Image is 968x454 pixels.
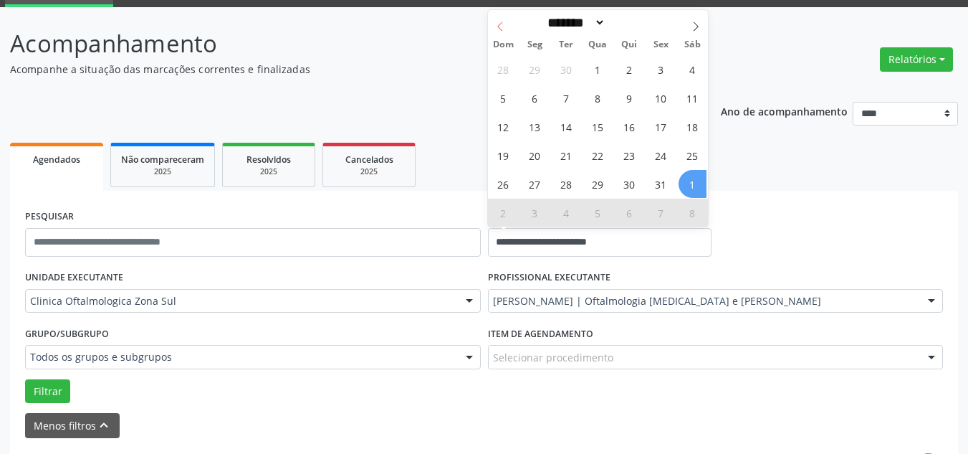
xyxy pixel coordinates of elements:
span: Outubro 20, 2025 [521,141,549,169]
div: 2025 [121,166,204,177]
span: Resolvidos [246,153,291,166]
span: Novembro 8, 2025 [679,199,706,227]
span: Outubro 10, 2025 [647,84,675,112]
span: Outubro 28, 2025 [552,170,580,198]
span: Outubro 9, 2025 [615,84,643,112]
span: Outubro 6, 2025 [521,84,549,112]
span: Outubro 7, 2025 [552,84,580,112]
span: Agendados [33,153,80,166]
span: Outubro 8, 2025 [584,84,612,112]
span: Qui [613,40,645,49]
span: Sáb [676,40,708,49]
span: Outubro 18, 2025 [679,113,706,141]
span: Novembro 3, 2025 [521,199,549,227]
span: Setembro 28, 2025 [489,55,517,83]
span: Outubro 3, 2025 [647,55,675,83]
select: Month [543,15,606,30]
span: Outubro 19, 2025 [489,141,517,169]
span: Outubro 2, 2025 [615,55,643,83]
span: Outubro 12, 2025 [489,113,517,141]
span: Clinica Oftalmologica Zona Sul [30,294,451,308]
span: Outubro 31, 2025 [647,170,675,198]
span: Outubro 22, 2025 [584,141,612,169]
span: Outubro 29, 2025 [584,170,612,198]
span: Outubro 13, 2025 [521,113,549,141]
span: Outubro 25, 2025 [679,141,706,169]
span: Outubro 11, 2025 [679,84,706,112]
span: Setembro 30, 2025 [552,55,580,83]
span: Selecionar procedimento [493,350,613,365]
span: Novembro 5, 2025 [584,199,612,227]
span: Outubro 1, 2025 [584,55,612,83]
input: Year [605,15,653,30]
button: Filtrar [25,379,70,404]
span: Outubro 26, 2025 [489,170,517,198]
label: UNIDADE EXECUTANTE [25,267,123,289]
span: Novembro 1, 2025 [679,170,706,198]
span: Outubro 15, 2025 [584,113,612,141]
span: Novembro 2, 2025 [489,199,517,227]
span: Todos os grupos e subgrupos [30,350,451,364]
span: Cancelados [345,153,393,166]
p: Acompanhe a situação das marcações correntes e finalizadas [10,62,674,77]
span: Sex [645,40,676,49]
span: Outubro 30, 2025 [615,170,643,198]
button: Relatórios [880,47,953,72]
label: Item de agendamento [488,323,593,345]
button: Menos filtroskeyboard_arrow_up [25,413,120,438]
span: [PERSON_NAME] | Oftalmologia [MEDICAL_DATA] e [PERSON_NAME] [493,294,914,308]
p: Acompanhamento [10,26,674,62]
span: Outubro 24, 2025 [647,141,675,169]
span: Outubro 14, 2025 [552,113,580,141]
span: Ter [550,40,582,49]
span: Outubro 27, 2025 [521,170,549,198]
div: 2025 [333,166,405,177]
span: Outubro 17, 2025 [647,113,675,141]
span: Novembro 4, 2025 [552,199,580,227]
span: Outubro 5, 2025 [489,84,517,112]
span: Outubro 23, 2025 [615,141,643,169]
span: Novembro 7, 2025 [647,199,675,227]
span: Dom [488,40,519,49]
label: Grupo/Subgrupo [25,323,109,345]
i: keyboard_arrow_up [96,417,112,433]
span: Não compareceram [121,153,204,166]
span: Novembro 6, 2025 [615,199,643,227]
span: Outubro 4, 2025 [679,55,706,83]
label: PESQUISAR [25,206,74,228]
p: Ano de acompanhamento [721,102,848,120]
div: 2025 [233,166,305,177]
span: Outubro 16, 2025 [615,113,643,141]
span: Seg [519,40,550,49]
label: PROFISSIONAL EXECUTANTE [488,267,610,289]
span: Setembro 29, 2025 [521,55,549,83]
span: Outubro 21, 2025 [552,141,580,169]
span: Qua [582,40,613,49]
